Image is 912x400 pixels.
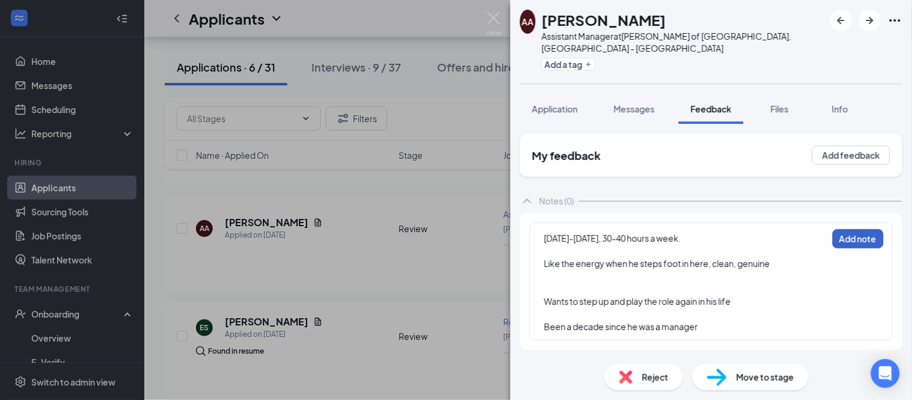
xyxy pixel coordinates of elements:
svg: ArrowRight [863,13,877,28]
span: Files [771,103,789,114]
span: Like the energy when he steps foot in here, clean, genuine [544,258,770,269]
span: Reject [642,371,669,384]
span: [DATE]-[DATE], 30-40 hours a week. [544,233,681,244]
div: Assistant Manager at [PERSON_NAME] of [GEOGRAPHIC_DATA], [GEOGRAPHIC_DATA] - [GEOGRAPHIC_DATA] [542,30,824,54]
span: Messages [614,103,655,114]
h1: [PERSON_NAME] [542,10,666,30]
svg: ChevronUp [520,194,534,208]
span: Application [532,103,578,114]
span: Been a decade since he was a manager [544,321,698,332]
svg: ArrowLeftNew [834,13,848,28]
svg: Plus [585,61,592,68]
div: AA [522,16,534,28]
button: ArrowRight [859,10,881,31]
span: Move to stage [736,371,794,384]
button: Add note [833,229,884,248]
div: Notes (0) [539,195,574,207]
button: Add feedback [812,146,890,165]
button: ArrowLeftNew [830,10,852,31]
span: Feedback [691,103,732,114]
span: Wants to step up and play the role again in his life [544,296,731,307]
span: Info [832,103,848,114]
svg: Ellipses [888,13,902,28]
div: Open Intercom Messenger [871,359,900,388]
button: PlusAdd a tag [542,58,595,70]
h2: My feedback [532,148,601,163]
